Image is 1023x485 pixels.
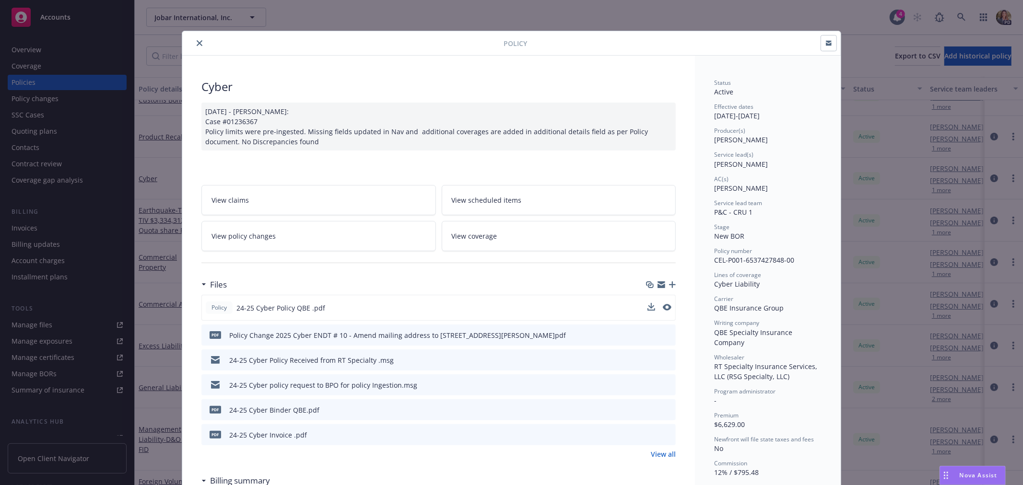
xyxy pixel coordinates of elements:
[504,38,527,48] span: Policy
[442,221,676,251] a: View coverage
[663,303,671,313] button: preview file
[714,459,747,467] span: Commission
[714,353,744,361] span: Wholesaler
[714,468,759,477] span: 12% / $795.48
[201,103,676,150] div: [DATE] - [PERSON_NAME]: Case #01236367 Policy limits were pre-ingested. Missing fields updated in...
[714,387,776,395] span: Program administrator
[714,411,739,419] span: Premium
[663,355,672,365] button: preview file
[940,466,1006,485] button: Nova Assist
[714,444,723,453] span: No
[229,405,319,415] div: 24-25 Cyber Binder QBE.pdf
[229,355,394,365] div: 24-25 Cyber Policy Received from RT Specialty .msg
[714,279,760,289] span: Cyber Liability
[648,430,656,440] button: download file
[201,79,676,95] div: Cyber
[452,231,497,241] span: View coverage
[210,406,221,413] span: pdf
[714,160,768,169] span: [PERSON_NAME]
[229,380,417,390] div: 24-25 Cyber policy request to BPO for policy Ingestion.msg
[201,278,227,291] div: Files
[663,330,672,340] button: preview file
[647,303,655,311] button: download file
[940,466,952,485] div: Drag to move
[210,303,229,312] span: Policy
[714,420,745,429] span: $6,629.00
[236,303,325,313] span: 24-25 Cyber Policy QBE .pdf
[714,271,761,279] span: Lines of coverage
[714,208,753,217] span: P&C - CRU 1
[648,405,656,415] button: download file
[714,87,733,96] span: Active
[714,435,814,443] span: Newfront will file state taxes and fees
[714,184,768,193] span: [PERSON_NAME]
[442,185,676,215] a: View scheduled items
[651,449,676,459] a: View all
[714,127,745,135] span: Producer(s)
[714,103,822,121] div: [DATE] - [DATE]
[229,430,307,440] div: 24-25 Cyber Invoice .pdf
[663,405,672,415] button: preview file
[210,278,227,291] h3: Files
[210,331,221,338] span: pdf
[201,221,436,251] a: View policy changes
[663,380,672,390] button: preview file
[714,255,794,265] span: CEL-P001-6537427848-00
[714,303,784,312] span: QBE Insurance Group
[714,396,717,405] span: -
[714,175,729,183] span: AC(s)
[201,185,436,215] a: View claims
[648,380,656,390] button: download file
[714,103,753,111] span: Effective dates
[714,319,759,327] span: Writing company
[714,199,762,207] span: Service lead team
[452,195,522,205] span: View scheduled items
[714,328,794,347] span: QBE Specialty Insurance Company
[714,150,753,159] span: Service lead(s)
[663,430,672,440] button: preview file
[960,471,998,479] span: Nova Assist
[714,362,819,381] span: RT Specialty Insurance Services, LLC (RSG Specialty, LLC)
[648,355,656,365] button: download file
[212,231,276,241] span: View policy changes
[714,79,731,87] span: Status
[648,330,656,340] button: download file
[663,304,671,311] button: preview file
[714,223,729,231] span: Stage
[714,135,768,144] span: [PERSON_NAME]
[714,231,744,241] span: New BOR
[212,195,249,205] span: View claims
[194,37,205,49] button: close
[210,431,221,438] span: pdf
[229,330,566,340] div: Policy Change 2025 Cyber ENDT # 10 - Amend mailing address to [STREET_ADDRESS][PERSON_NAME]pdf
[714,247,752,255] span: Policy number
[714,295,733,303] span: Carrier
[647,303,655,313] button: download file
